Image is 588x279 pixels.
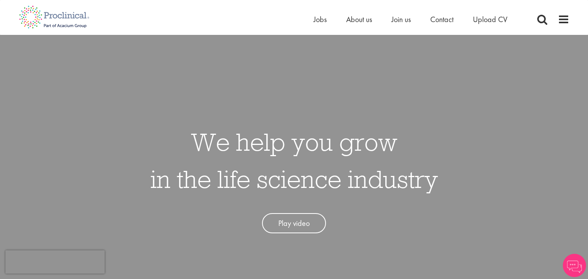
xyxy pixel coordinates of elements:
[563,254,586,277] img: Chatbot
[430,14,454,24] a: Contact
[150,123,438,198] h1: We help you grow in the life science industry
[314,14,327,24] a: Jobs
[262,213,326,234] a: Play video
[473,14,507,24] a: Upload CV
[391,14,411,24] a: Join us
[346,14,372,24] a: About us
